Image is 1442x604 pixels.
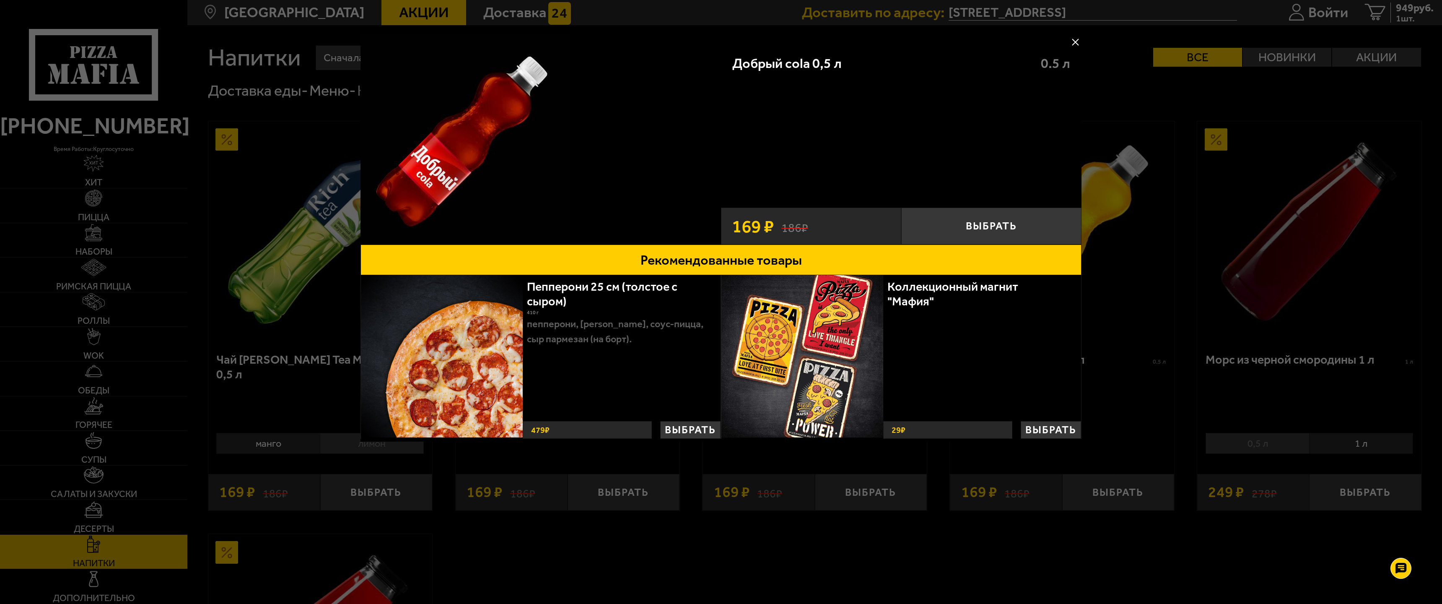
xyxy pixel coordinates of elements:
[360,245,1081,275] button: Рекомендованные товары
[901,208,1081,245] button: Выбрать
[890,422,908,438] strong: 29 ₽
[360,34,721,245] a: Добрый cola 0,5 л
[887,279,1018,308] a: Коллекционный магнит "Мафия"
[527,279,677,308] a: Пепперони 25 см (толстое с сыром)
[1021,421,1081,439] button: Выбрать
[529,422,552,438] strong: 479 ₽
[732,217,774,235] span: 169 ₽
[732,55,1030,72] div: Добрый cola 0,5 л
[660,421,721,439] button: Выбрать
[781,218,808,234] s: 186 ₽
[527,310,539,315] span: 410 г
[527,317,714,347] p: пепперони, [PERSON_NAME], соус-пицца, сыр пармезан (на борт).
[1041,55,1070,71] span: 0.5 л
[360,34,570,243] img: Добрый cola 0,5 л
